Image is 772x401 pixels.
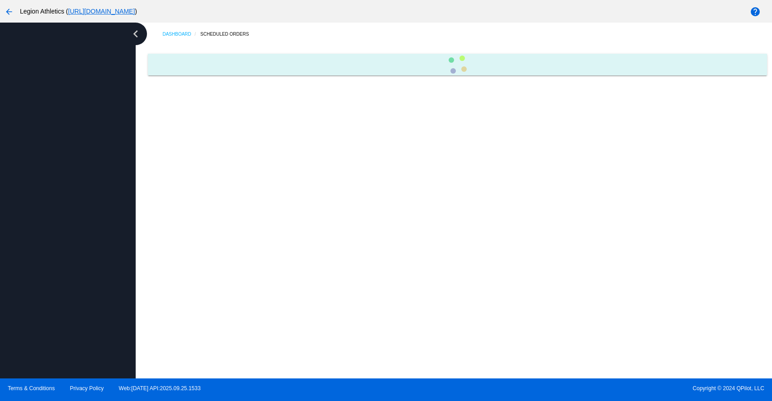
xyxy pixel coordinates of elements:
a: Dashboard [162,27,200,41]
a: Web:[DATE] API:2025.09.25.1533 [119,385,201,392]
mat-icon: help [750,6,761,17]
a: Terms & Conditions [8,385,55,392]
a: Privacy Policy [70,385,104,392]
a: Scheduled Orders [200,27,257,41]
span: Legion Athletics ( ) [20,8,137,15]
mat-icon: arrow_back [4,6,14,17]
span: Copyright © 2024 QPilot, LLC [394,385,764,392]
a: [URL][DOMAIN_NAME] [68,8,135,15]
i: chevron_left [128,27,143,41]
